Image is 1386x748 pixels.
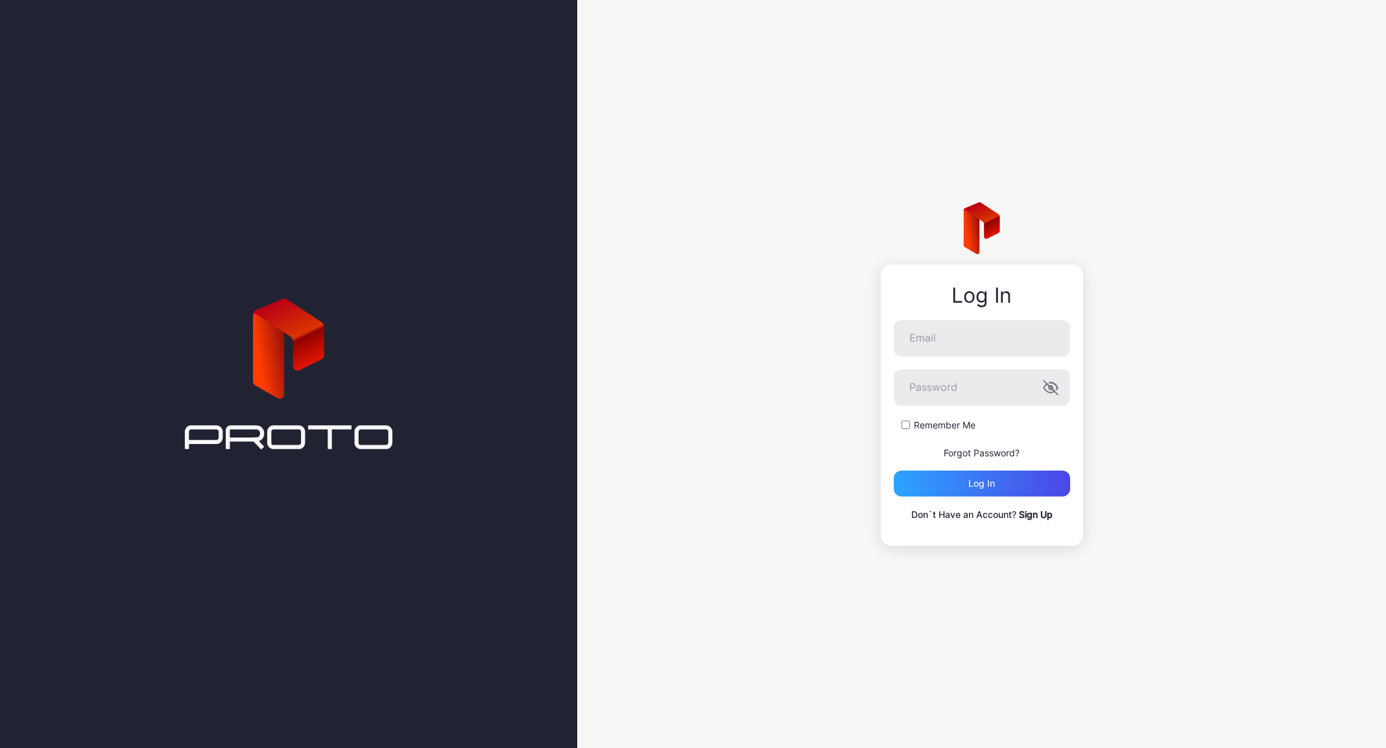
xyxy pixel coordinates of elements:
input: Email [894,320,1070,356]
p: Don`t Have an Account? [894,507,1070,522]
button: Log in [894,471,1070,497]
div: Log in [968,478,995,489]
button: Password [1043,380,1058,395]
a: Forgot Password? [944,447,1020,458]
label: Remember Me [914,419,975,432]
input: Password [894,369,1070,406]
a: Sign Up [1019,509,1053,520]
div: Log In [894,284,1070,307]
